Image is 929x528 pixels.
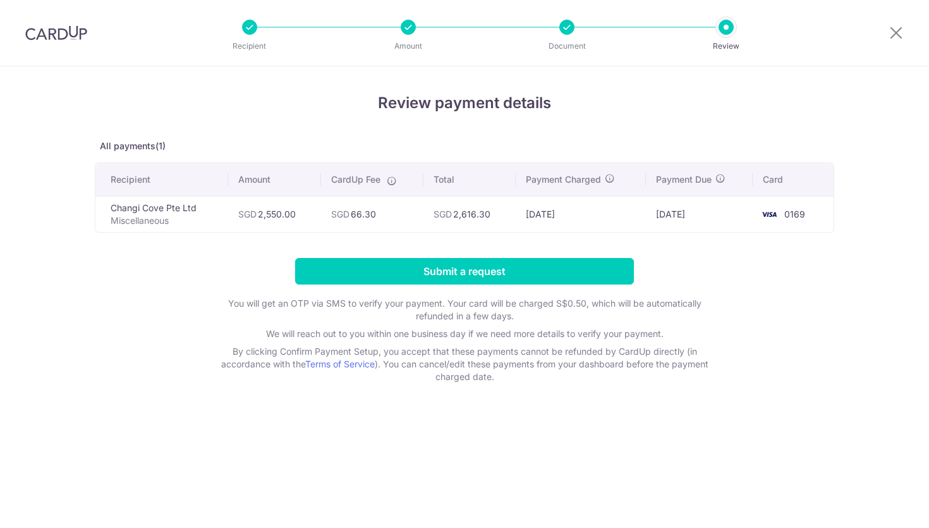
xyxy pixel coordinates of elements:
th: Card [753,163,834,196]
span: Payment Charged [526,173,601,186]
td: [DATE] [516,196,646,232]
img: <span class="translation_missing" title="translation missing: en.account_steps.new_confirm_form.b... [756,207,782,222]
p: Miscellaneous [111,214,218,227]
span: 0169 [784,209,805,219]
a: Terms of Service [305,359,375,369]
td: 66.30 [321,196,423,232]
p: Amount [361,40,455,52]
p: Review [679,40,773,52]
th: Amount [228,163,321,196]
span: SGD [434,209,452,219]
th: Total [423,163,516,196]
td: 2,616.30 [423,196,516,232]
input: Submit a request [295,258,634,285]
p: By clicking Confirm Payment Setup, you accept that these payments cannot be refunded by CardUp di... [212,345,717,383]
td: 2,550.00 [228,196,321,232]
span: CardUp Fee [331,173,380,186]
h4: Review payment details [95,92,834,114]
span: SGD [331,209,349,219]
img: CardUp [25,25,87,40]
p: You will get an OTP via SMS to verify your payment. Your card will be charged S$0.50, which will ... [212,297,717,322]
p: We will reach out to you within one business day if we need more details to verify your payment. [212,328,717,340]
td: Changi Cove Pte Ltd [95,196,228,232]
p: Document [520,40,614,52]
th: Recipient [95,163,228,196]
p: All payments(1) [95,140,834,152]
p: Recipient [203,40,296,52]
span: SGD [238,209,257,219]
td: [DATE] [646,196,753,232]
span: Payment Due [656,173,712,186]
